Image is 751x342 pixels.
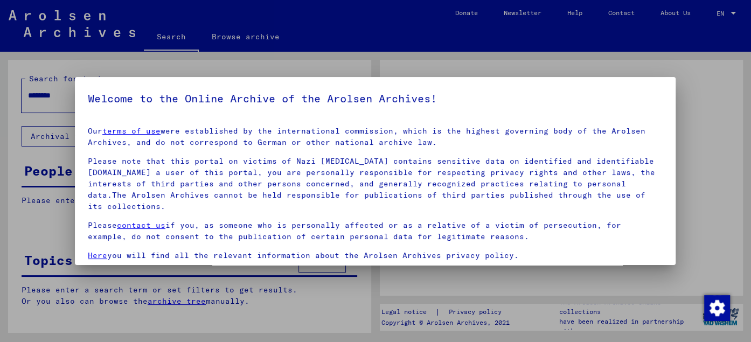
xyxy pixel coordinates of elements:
[117,220,165,230] a: contact us
[88,125,663,148] p: Our were established by the international commission, which is the highest governing body of the ...
[88,250,107,260] a: Here
[704,295,730,321] img: Change consent
[102,126,161,136] a: terms of use
[88,220,663,242] p: Please if you, as someone who is personally affected or as a relative of a victim of persecution,...
[88,250,663,261] p: you will find all the relevant information about the Arolsen Archives privacy policy.
[88,90,663,107] h5: Welcome to the Online Archive of the Arolsen Archives!
[88,156,663,212] p: Please note that this portal on victims of Nazi [MEDICAL_DATA] contains sensitive data on identif...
